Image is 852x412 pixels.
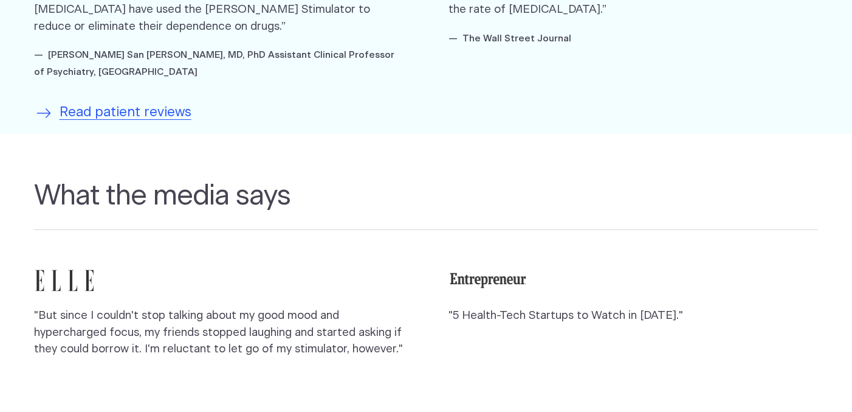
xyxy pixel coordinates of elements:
[60,103,191,123] span: Read patient reviews
[34,103,191,123] a: Read patient reviews
[34,307,404,358] p: "But since I couldn't stop talking about my good mood and hypercharged focus, my friends stopped ...
[34,51,394,77] cite: — [PERSON_NAME] San [PERSON_NAME], MD, PhD Assistant Clinical Professor of Psychiatry, [GEOGRAPHI...
[448,307,818,324] p: "5 Health-Tech Startups to Watch in [DATE]."
[448,34,571,43] cite: — The Wall Street Journal
[34,180,818,231] h2: What the media says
